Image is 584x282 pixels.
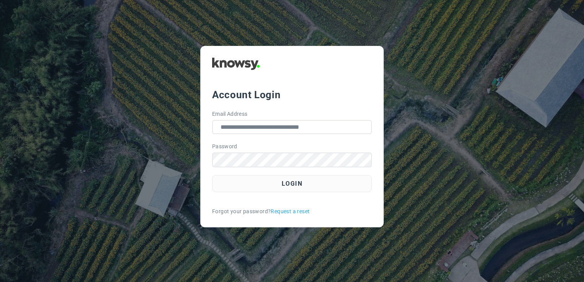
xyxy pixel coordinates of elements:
[212,207,372,216] div: Forgot your password?
[212,175,372,192] button: Login
[271,207,310,216] a: Request a reset
[212,88,372,102] div: Account Login
[212,143,237,151] label: Password
[212,110,248,118] label: Email Address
